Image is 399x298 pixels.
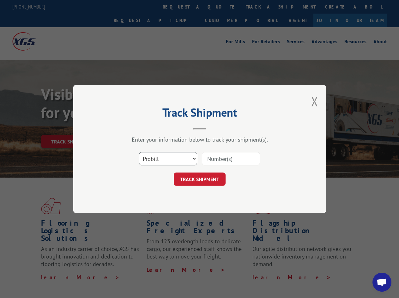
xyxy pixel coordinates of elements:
div: Enter your information below to track your shipment(s). [105,136,294,143]
button: Close modal [311,93,318,110]
div: Open chat [372,273,391,292]
button: TRACK SHIPMENT [174,173,226,186]
h2: Track Shipment [105,108,294,120]
input: Number(s) [202,152,260,165]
